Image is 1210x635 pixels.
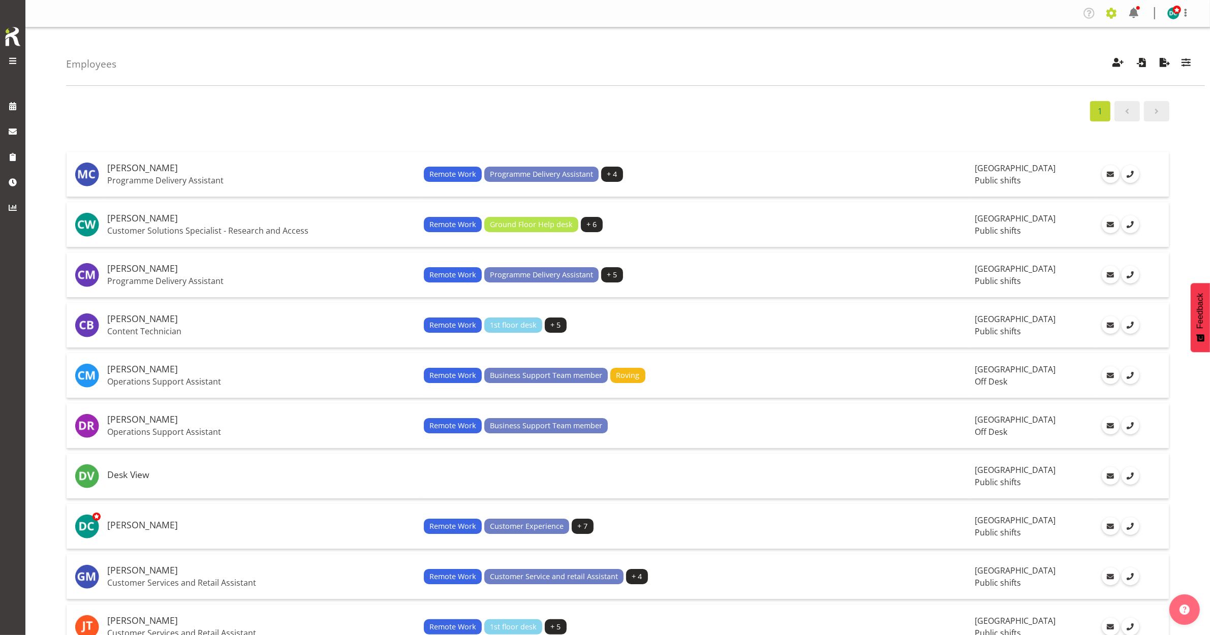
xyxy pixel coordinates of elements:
[1180,605,1190,615] img: help-xxl-2.png
[3,25,23,48] img: Rosterit icon logo
[975,213,1056,224] span: [GEOGRAPHIC_DATA]
[975,364,1056,375] span: [GEOGRAPHIC_DATA]
[975,263,1056,274] span: [GEOGRAPHIC_DATA]
[1102,266,1120,283] a: Email Employee
[429,370,476,381] span: Remote Work
[975,175,1021,186] span: Public shifts
[429,219,476,230] span: Remote Work
[429,169,476,180] span: Remote Work
[490,370,602,381] span: Business Support Team member
[75,263,99,287] img: chamique-mamolo11658.jpg
[107,175,416,185] p: Programme Delivery Assistant
[1122,417,1139,434] a: Call Employee
[107,565,416,576] h5: [PERSON_NAME]
[1191,283,1210,352] button: Feedback - Show survey
[587,219,597,230] span: + 6
[1107,53,1129,75] button: Create Employees
[75,363,99,388] img: cindy-mulrooney11660.jpg
[1102,517,1120,535] a: Email Employee
[632,571,642,582] span: + 4
[1122,316,1139,334] a: Call Employee
[75,212,99,237] img: catherine-wilson11657.jpg
[1102,467,1120,485] a: Email Employee
[578,521,588,532] span: + 7
[107,415,416,425] h5: [PERSON_NAME]
[107,520,416,530] h5: [PERSON_NAME]
[1122,467,1139,485] a: Call Employee
[551,621,561,632] span: + 5
[975,615,1056,626] span: [GEOGRAPHIC_DATA]
[975,326,1021,337] span: Public shifts
[429,621,476,632] span: Remote Work
[1114,101,1140,121] a: Page 0.
[107,364,416,374] h5: [PERSON_NAME]
[975,426,1007,437] span: Off Desk
[975,565,1056,576] span: [GEOGRAPHIC_DATA]
[1196,293,1205,329] span: Feedback
[429,571,476,582] span: Remote Work
[107,314,416,324] h5: [PERSON_NAME]
[975,376,1007,387] span: Off Desk
[429,521,476,532] span: Remote Work
[490,621,537,632] span: 1st floor desk
[1122,567,1139,585] a: Call Employee
[107,264,416,274] h5: [PERSON_NAME]
[1167,7,1180,19] img: donald-cunningham11616.jpg
[1122,215,1139,233] a: Call Employee
[975,414,1056,425] span: [GEOGRAPHIC_DATA]
[75,162,99,186] img: maria-catu11656.jpg
[975,515,1056,526] span: [GEOGRAPHIC_DATA]
[607,169,617,180] span: + 4
[75,514,99,538] img: donald-cunningham11616.jpg
[66,58,116,70] h4: Employees
[75,564,99,589] img: gabriel-mckay-smith11662.jpg
[551,320,561,331] span: + 5
[975,527,1021,538] span: Public shifts
[1102,215,1120,233] a: Email Employee
[1175,53,1197,75] button: Filter Employees
[107,226,416,236] p: Customer Solutions Specialist - Research and Access
[1102,366,1120,384] a: Email Employee
[490,420,602,431] span: Business Support Team member
[107,470,416,480] h5: Desk View
[429,320,476,331] span: Remote Work
[975,464,1056,475] span: [GEOGRAPHIC_DATA]
[429,269,476,280] span: Remote Work
[75,464,99,488] img: desk-view11665.jpg
[107,276,416,286] p: Programme Delivery Assistant
[107,213,416,224] h5: [PERSON_NAME]
[490,169,593,180] span: Programme Delivery Assistant
[1144,101,1169,121] a: Page 2.
[1102,567,1120,585] a: Email Employee
[107,326,416,336] p: Content Technician
[75,414,99,438] img: debra-robinson11655.jpg
[975,577,1021,588] span: Public shifts
[490,571,618,582] span: Customer Service and retail Assistant
[1131,53,1152,75] button: Import Employees
[490,521,564,532] span: Customer Experience
[1102,417,1120,434] a: Email Employee
[1154,53,1175,75] button: Export Employees
[975,225,1021,236] span: Public shifts
[107,578,416,588] p: Customer Services and Retail Assistant
[75,313,99,337] img: christopher-broad11659.jpg
[490,320,537,331] span: 1st floor desk
[975,477,1021,488] span: Public shifts
[490,219,573,230] span: Ground Floor Help desk
[1102,316,1120,334] a: Email Employee
[1122,165,1139,183] a: Call Employee
[607,269,617,280] span: + 5
[107,616,416,626] h5: [PERSON_NAME]
[1122,266,1139,283] a: Call Employee
[107,376,416,387] p: Operations Support Assistant
[429,420,476,431] span: Remote Work
[107,427,416,437] p: Operations Support Assistant
[1122,366,1139,384] a: Call Employee
[975,163,1056,174] span: [GEOGRAPHIC_DATA]
[975,313,1056,325] span: [GEOGRAPHIC_DATA]
[1122,517,1139,535] a: Call Employee
[975,275,1021,287] span: Public shifts
[490,269,593,280] span: Programme Delivery Assistant
[1102,165,1120,183] a: Email Employee
[616,370,640,381] span: Roving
